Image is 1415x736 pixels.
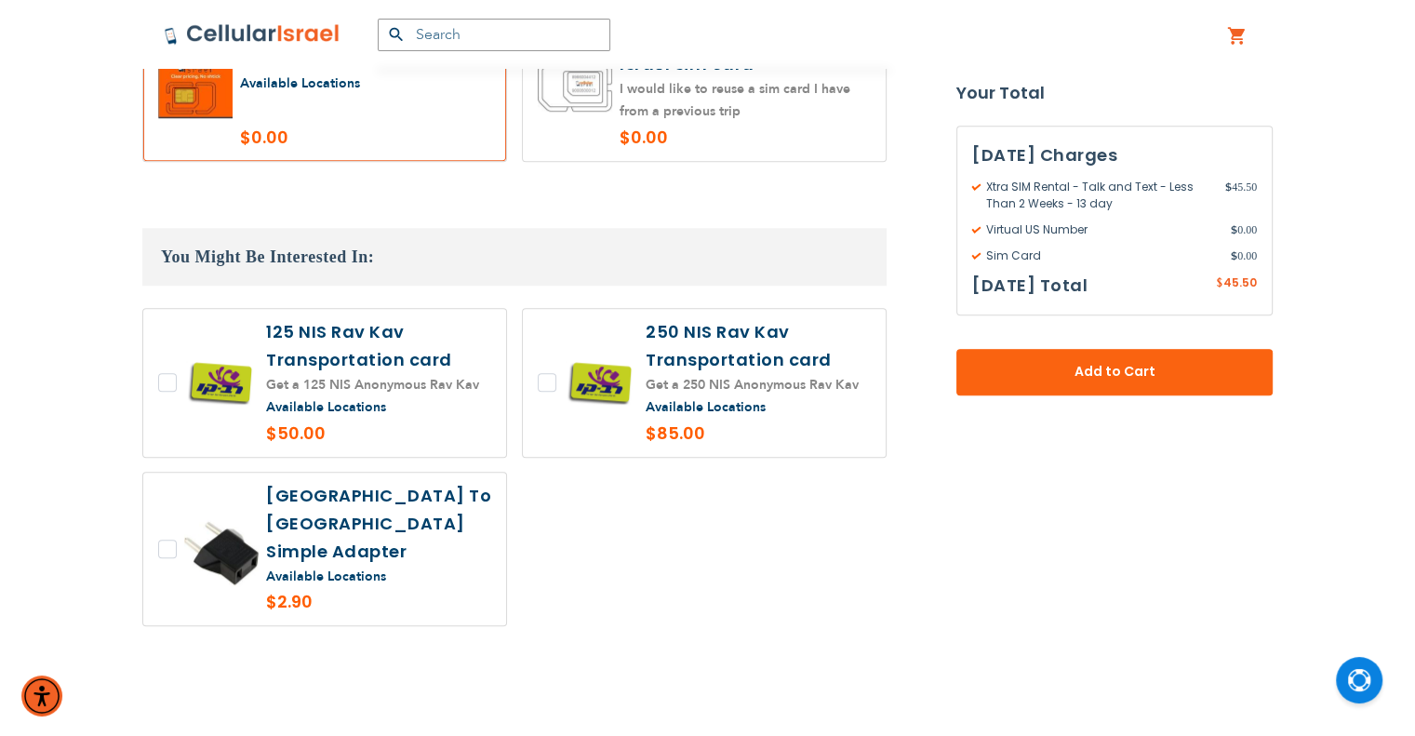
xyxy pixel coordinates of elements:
[1216,275,1223,292] span: $
[1231,248,1257,264] span: 0.00
[972,248,1231,264] span: Sim Card
[956,79,1273,107] strong: Your Total
[646,398,766,416] a: Available Locations
[240,74,360,92] a: Available Locations
[972,179,1225,212] span: Xtra SIM Rental - Talk and Text - Less Than 2 Weeks - 13 day
[266,568,386,585] a: Available Locations
[1225,179,1257,212] span: 45.50
[378,19,610,51] input: Search
[972,141,1257,169] h3: [DATE] Charges
[1225,179,1232,195] span: $
[1231,248,1237,264] span: $
[1231,221,1237,238] span: $
[956,349,1273,395] button: Add to Cart
[266,398,386,416] a: Available Locations
[1223,274,1257,290] span: 45.50
[1018,363,1211,382] span: Add to Cart
[21,676,62,716] div: Accessibility Menu
[972,221,1231,238] span: Virtual US Number
[1231,221,1257,238] span: 0.00
[161,248,374,266] span: You Might Be Interested In:
[164,23,340,46] img: Cellular Israel Logo
[972,272,1088,300] h3: [DATE] Total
